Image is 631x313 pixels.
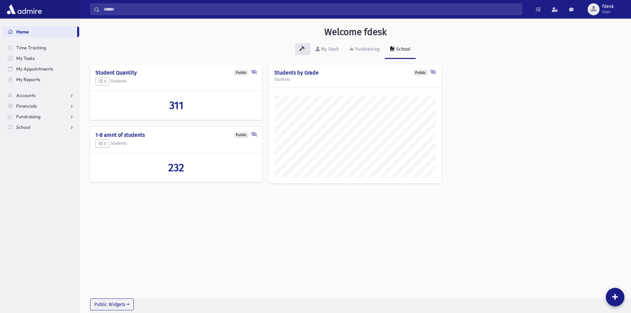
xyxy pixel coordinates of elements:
h5: Students [274,77,436,82]
h4: Student Quantity [95,70,257,76]
button: 0 [95,139,109,148]
span: Fundraising [16,114,40,120]
h5: Students [95,139,257,148]
a: School [3,122,79,132]
a: Home [3,26,77,37]
span: Financials [16,103,37,109]
div: Public [413,70,428,76]
h4: Students by Grade [274,70,436,76]
h3: Welcome fdesk [324,26,387,38]
span: My Reports [16,77,40,82]
div: Public [234,70,248,76]
div: Fundraising [354,46,380,52]
a: 311 [95,99,257,112]
span: 232 [168,161,184,174]
a: Fundraising [344,40,385,59]
a: Fundraising [3,111,79,122]
img: AdmirePro [5,3,43,16]
div: Public [234,132,248,138]
span: 0 [98,141,106,146]
span: My Appointments [16,66,53,72]
span: Time Tracking [16,45,46,51]
span: Home [16,29,29,35]
span: 0 [98,79,106,84]
h4: 1-8 amnt of students [95,132,257,138]
a: My Appointments [3,64,79,74]
span: School [16,124,30,130]
span: 311 [169,99,184,112]
span: My Tasks [16,55,35,61]
button: 0 [95,77,109,86]
span: fdesk [602,4,614,9]
a: 232 [95,161,257,174]
a: My Dash [310,40,344,59]
span: Accounts [16,92,35,98]
a: My Tasks [3,53,79,64]
a: My Reports [3,74,79,85]
a: Accounts [3,90,79,101]
h5: Students [95,77,257,86]
div: My Dash [320,46,339,52]
a: Financials [3,101,79,111]
a: School [385,40,416,59]
span: User [602,9,614,15]
button: Public Widgets [90,298,134,310]
a: Time Tracking [3,42,79,53]
div: School [395,46,410,52]
input: Search [100,3,522,15]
